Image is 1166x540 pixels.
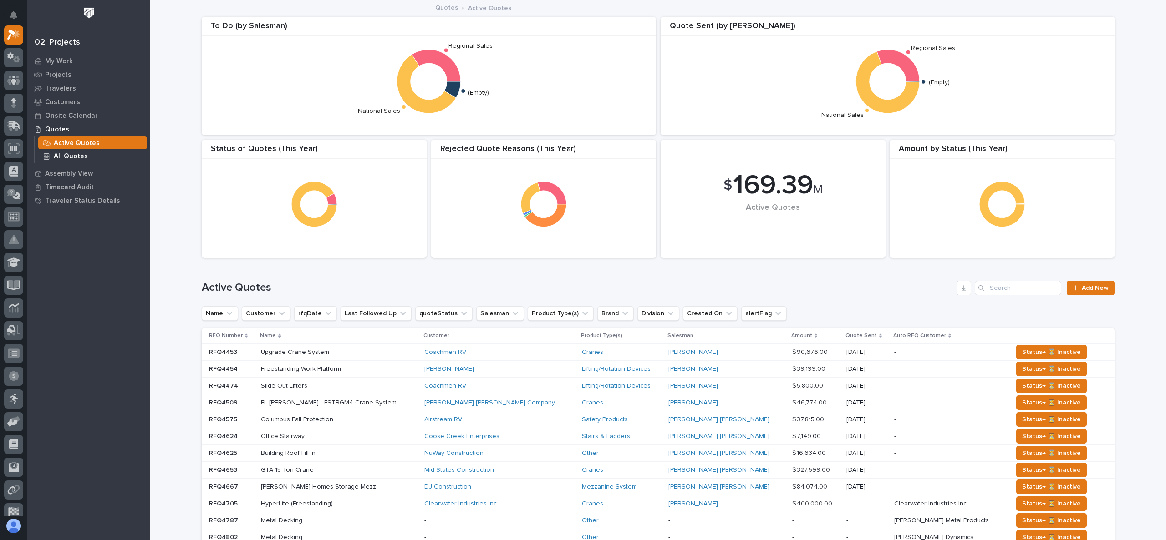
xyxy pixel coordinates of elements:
[668,416,769,424] a: [PERSON_NAME] [PERSON_NAME]
[792,347,830,356] p: $ 90,676.00
[668,517,785,525] p: -
[1016,446,1087,460] button: Status→ ⏳ Inactive
[581,331,622,341] p: Product Type(s)
[449,43,493,50] text: Regional Sales
[668,399,718,407] a: [PERSON_NAME]
[209,431,239,440] p: RFQ4624
[435,2,458,12] a: Quotes
[894,464,898,474] p: -
[894,397,898,407] p: -
[1016,412,1087,427] button: Status→ ⏳ Inactive
[27,194,150,207] a: Traveler Status Details
[202,21,656,36] div: To Do (by Salesman)
[424,517,575,525] p: -
[894,363,898,373] p: -
[1022,397,1081,408] span: Status→ ⏳ Inactive
[667,331,693,341] p: Salesman
[242,306,290,321] button: Customer
[792,464,832,474] p: $ 327,599.00
[894,481,898,491] p: -
[261,498,335,508] p: HyperLite (Freestanding)
[294,306,337,321] button: rfqDate
[668,483,769,491] a: [PERSON_NAME] [PERSON_NAME]
[582,365,651,373] a: Lifting/Rotation Devices
[45,126,69,134] p: Quotes
[1022,380,1081,391] span: Status→ ⏳ Inactive
[792,448,828,457] p: $ 16,634.00
[846,348,887,356] p: [DATE]
[27,167,150,180] a: Assembly View
[424,483,471,491] a: DJ Construction
[202,411,1115,428] tr: RFQ4575RFQ4575 Columbus Fall ProtectionColumbus Fall Protection Airstream RV Safety Products [PER...
[1022,481,1081,492] span: Status→ ⏳ Inactive
[424,449,484,457] a: NuWay Construction
[261,481,378,491] p: [PERSON_NAME] Homes Storage Mezz
[582,416,628,424] a: Safety Products
[209,464,239,474] p: RFQ4653
[54,139,100,147] p: Active Quotes
[582,466,603,474] a: Cranes
[894,515,991,525] p: [PERSON_NAME] Metal Products
[54,152,88,161] p: All Quotes
[582,449,599,457] a: Other
[1016,362,1087,376] button: Status→ ⏳ Inactive
[792,397,829,407] p: $ 46,774.00
[260,331,276,341] p: Name
[975,281,1061,295] div: Search
[424,399,555,407] a: [PERSON_NAME] [PERSON_NAME] Company
[261,515,304,525] p: Metal Decking
[35,136,150,149] a: Active Quotes
[637,306,679,321] button: Division
[582,433,630,440] a: Stairs & Ladders
[27,81,150,95] a: Travelers
[582,348,603,356] a: Cranes
[261,363,343,373] p: Freestanding Work Platform
[27,109,150,122] a: Onsite Calendar
[846,399,887,407] p: [DATE]
[846,449,887,457] p: [DATE]
[202,344,1115,361] tr: RFQ4453RFQ4453 Upgrade Crane SystemUpgrade Crane System Coachmen RV Cranes [PERSON_NAME] $ 90,676...
[1022,347,1081,358] span: Status→ ⏳ Inactive
[1016,463,1087,477] button: Status→ ⏳ Inactive
[911,45,956,52] text: Regional Sales
[202,378,1115,394] tr: RFQ4474RFQ4474 Slide Out LiftersSlide Out Lifters Coachmen RV Lifting/Rotation Devices [PERSON_NA...
[741,306,787,321] button: alertFlag
[476,306,524,321] button: Salesman
[209,397,239,407] p: RFQ4509
[27,68,150,81] a: Projects
[1082,285,1109,291] span: Add New
[894,498,968,508] p: Clearwater Industries Inc
[202,479,1115,495] tr: RFQ4667RFQ4667 [PERSON_NAME] Homes Storage Mezz[PERSON_NAME] Homes Storage Mezz DJ Construction M...
[894,414,898,424] p: -
[45,112,98,120] p: Onsite Calendar
[582,500,603,508] a: Cranes
[668,466,769,474] a: [PERSON_NAME] [PERSON_NAME]
[45,183,94,192] p: Timecard Audit
[894,347,898,356] p: -
[202,445,1115,462] tr: RFQ4625RFQ4625 Building Roof Fill InBuilding Roof Fill In NuWay Construction Other [PERSON_NAME] ...
[894,380,898,390] p: -
[209,331,243,341] p: RFQ Number
[893,331,946,341] p: Auto RFQ Customer
[202,495,1115,512] tr: RFQ4705RFQ4705 HyperLite (Freestanding)HyperLite (Freestanding) Clearwater Industries Inc Cranes ...
[431,144,656,159] div: Rejected Quote Reasons (This Year)
[1022,448,1081,459] span: Status→ ⏳ Inactive
[676,203,870,232] div: Active Quotes
[45,98,80,106] p: Customers
[261,464,316,474] p: GTA 15 Ton Crane
[845,331,877,341] p: Quote Sent
[45,57,73,66] p: My Work
[424,500,497,508] a: Clearwater Industries Inc
[792,481,829,491] p: $ 84,074.00
[35,38,80,48] div: 02. Projects
[668,500,718,508] a: [PERSON_NAME]
[894,431,898,440] p: -
[792,380,825,390] p: $ 5,800.00
[261,347,331,356] p: Upgrade Crane System
[1016,345,1087,359] button: Status→ ⏳ Inactive
[894,448,898,457] p: -
[1016,513,1087,528] button: Status→ ⏳ Inactive
[846,500,887,508] p: -
[1022,414,1081,425] span: Status→ ⏳ Inactive
[209,363,239,373] p: RFQ4454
